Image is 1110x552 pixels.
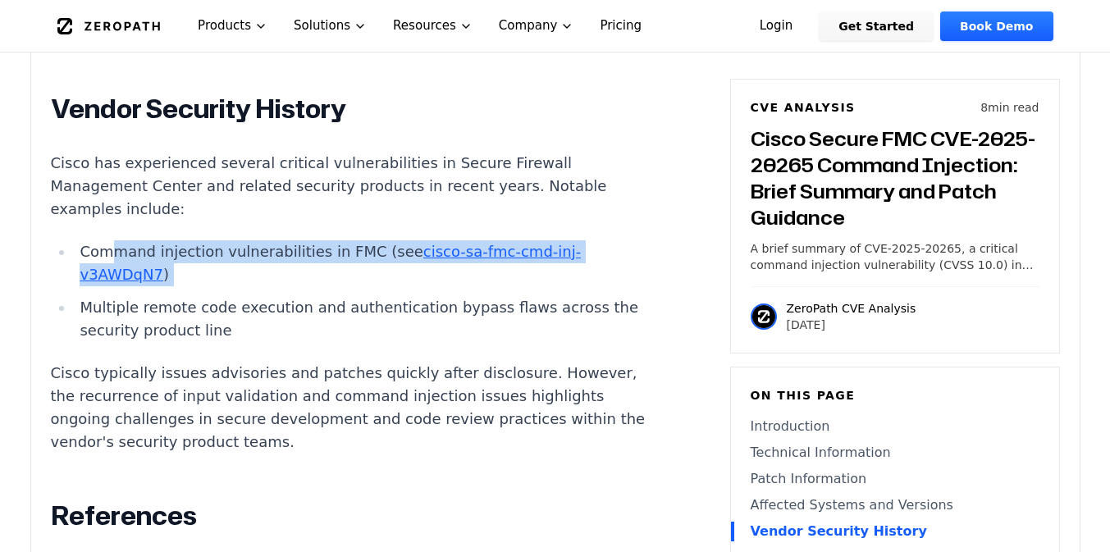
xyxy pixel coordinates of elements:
[980,99,1039,116] p: 8 min read
[751,469,1039,489] a: Patch Information
[51,152,661,221] p: Cisco has experienced several critical vulnerabilities in Secure Firewall Management Center and r...
[787,317,916,333] p: [DATE]
[80,243,581,283] a: cisco-sa-fmc-cmd-inj-v3AWDqN7
[51,500,661,532] h2: References
[740,11,813,41] a: Login
[940,11,1053,41] a: Book Demo
[751,240,1039,273] p: A brief summary of CVE-2025-20265, a critical command injection vulnerability (CVSS 10.0) in Cisc...
[51,362,661,454] p: Cisco typically issues advisories and patches quickly after disclosure. However, the recurrence o...
[751,417,1039,436] a: Introduction
[751,99,856,116] h6: CVE Analysis
[51,93,661,125] h2: Vendor Security History
[787,300,916,317] p: ZeroPath CVE Analysis
[751,125,1039,230] h3: Cisco Secure FMC CVE-2025-20265 Command Injection: Brief Summary and Patch Guidance
[751,387,1039,404] h6: On this page
[74,240,661,286] li: Command injection vulnerabilities in FMC (see )
[74,296,661,342] li: Multiple remote code execution and authentication bypass flaws across the security product line
[751,303,777,330] img: ZeroPath CVE Analysis
[819,11,934,41] a: Get Started
[751,495,1039,515] a: Affected Systems and Versions
[751,443,1039,463] a: Technical Information
[751,522,1039,541] a: Vendor Security History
